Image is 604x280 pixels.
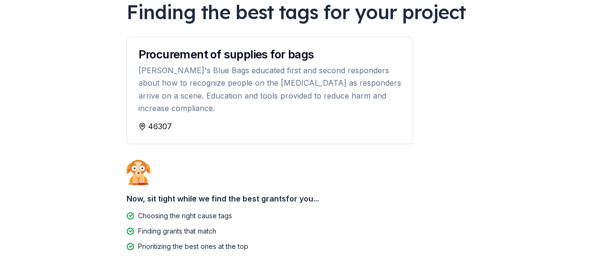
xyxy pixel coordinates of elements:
[138,121,401,132] div: 46307
[138,210,232,222] div: Choosing the right cause tags
[138,225,216,237] div: Finding grants that match
[138,241,248,252] div: Prioritizing the best ones at the top
[127,159,150,185] img: Dog waiting patiently
[138,64,401,115] div: [PERSON_NAME]'s Blue Bags educated first and second responders about how to recognize people on t...
[138,49,401,60] div: Procurement of supplies for bags
[127,189,478,208] div: Now, sit tight while we find the best grants for you...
